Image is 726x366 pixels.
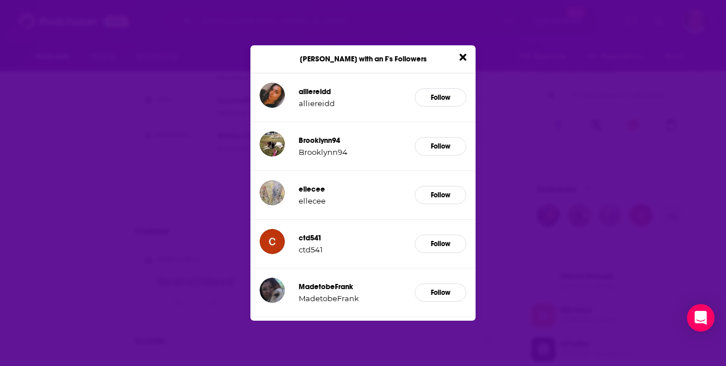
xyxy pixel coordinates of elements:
div: ctd541 [299,233,323,243]
img: alliereidd [260,83,285,108]
div: MadetobeFrank [299,282,359,291]
div: ctd541 [299,245,323,254]
div: ellecee [299,196,326,205]
div: alliereidd [299,87,335,96]
div: Brooklynn94 [299,147,347,157]
div: MadetobeFrank [299,294,359,303]
button: Close [455,50,471,65]
button: Follow [415,88,466,107]
button: Follow [415,235,466,253]
div: Open Intercom Messenger [687,304,715,332]
a: alliereiddalliereiddalliereiddFollow [255,78,471,117]
img: ctd541 [260,229,285,254]
div: ellecee [299,185,326,194]
button: Follow [415,283,466,302]
img: MadetobeFrank [260,278,285,303]
div: Brooklynn94 [299,136,347,145]
div: [PERSON_NAME] with an F's Followers [250,45,476,73]
a: MadetobeFrankMadetobeFrankMadetobeFrankFollow [255,273,471,312]
a: ctd541ctd541ctd541Follow [255,224,471,263]
a: elleceeelleceeelleceeFollow [255,176,471,215]
img: Brooklynn94 [260,131,285,157]
img: ellecee [260,180,285,205]
a: Brooklynn94Brooklynn94Brooklynn94Follow [255,127,471,166]
div: alliereidd [299,99,335,108]
button: Follow [415,186,466,204]
button: Follow [415,137,466,155]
